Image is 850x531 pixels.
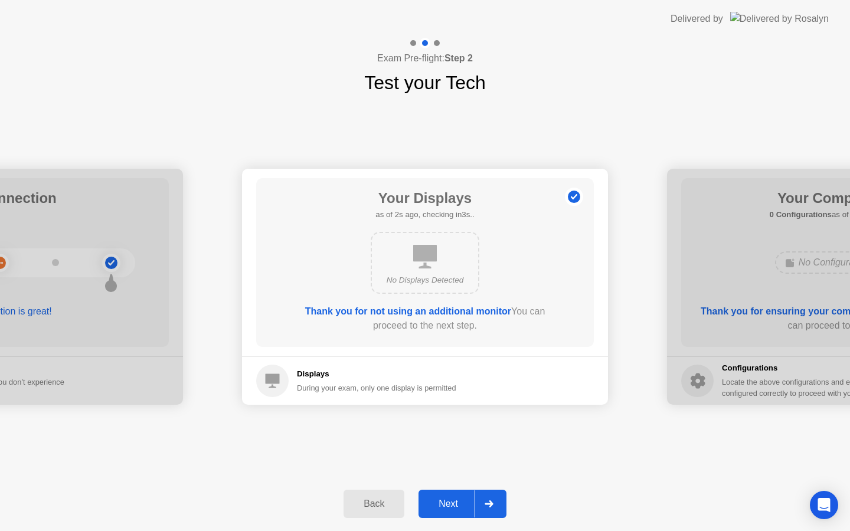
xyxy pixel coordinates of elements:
[381,274,469,286] div: No Displays Detected
[810,491,838,519] div: Open Intercom Messenger
[297,368,456,380] h5: Displays
[730,12,829,25] img: Delivered by Rosalyn
[290,304,560,333] div: You can proceed to the next step.
[419,490,506,518] button: Next
[364,68,486,97] h1: Test your Tech
[297,382,456,394] div: During your exam, only one display is permitted
[344,490,404,518] button: Back
[377,51,473,65] h4: Exam Pre-flight:
[375,188,474,209] h1: Your Displays
[444,53,473,63] b: Step 2
[375,209,474,221] h5: as of 2s ago, checking in3s..
[422,499,475,509] div: Next
[671,12,723,26] div: Delivered by
[347,499,401,509] div: Back
[305,306,511,316] b: Thank you for not using an additional monitor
